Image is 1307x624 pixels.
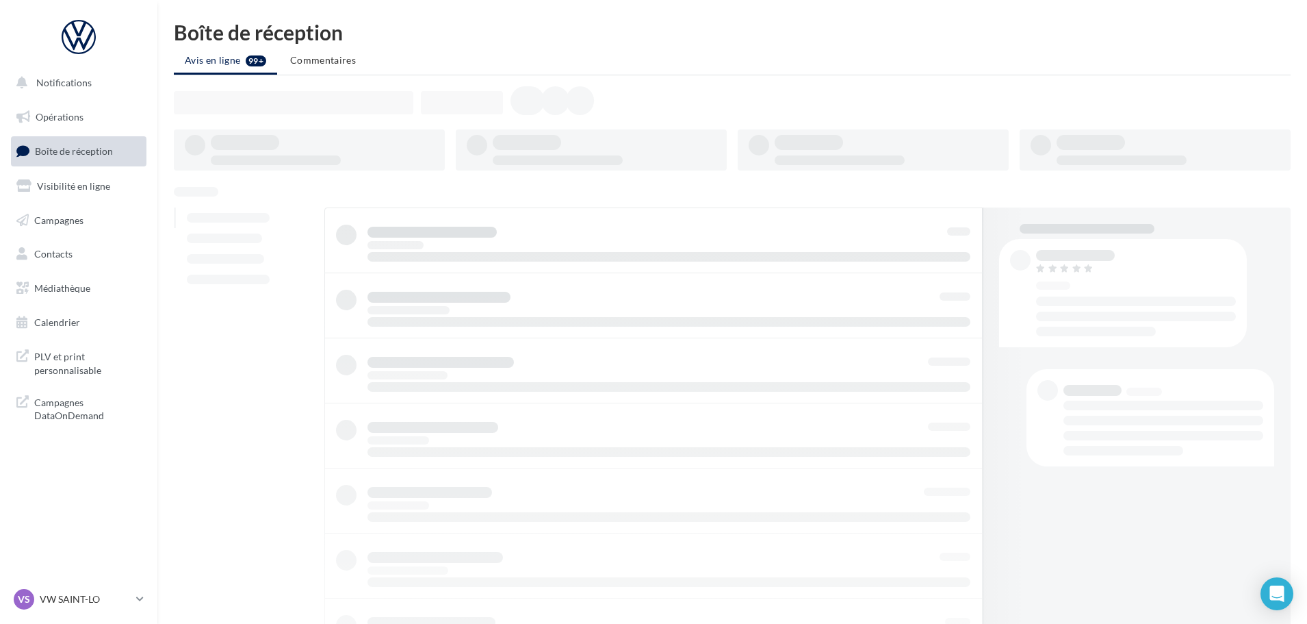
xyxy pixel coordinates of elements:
[8,274,149,303] a: Médiathèque
[174,22,1291,42] div: Boîte de réception
[37,180,110,192] span: Visibilité en ligne
[1260,577,1293,610] div: Open Intercom Messenger
[40,592,131,606] p: VW SAINT-LO
[34,282,90,294] span: Médiathèque
[8,308,149,337] a: Calendrier
[36,77,92,88] span: Notifications
[8,68,144,97] button: Notifications
[290,54,356,66] span: Commentaires
[8,103,149,132] a: Opérations
[34,248,73,260] span: Contacts
[8,136,149,166] a: Boîte de réception
[8,342,149,382] a: PLV et print personnalisable
[8,388,149,428] a: Campagnes DataOnDemand
[34,214,83,225] span: Campagnes
[34,347,141,377] span: PLV et print personnalisable
[8,206,149,235] a: Campagnes
[34,393,141,423] span: Campagnes DataOnDemand
[8,240,149,269] a: Contacts
[35,145,113,157] span: Boîte de réception
[36,111,83,123] span: Opérations
[34,316,80,328] span: Calendrier
[8,172,149,201] a: Visibilité en ligne
[18,592,30,606] span: VS
[11,586,146,612] a: VS VW SAINT-LO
